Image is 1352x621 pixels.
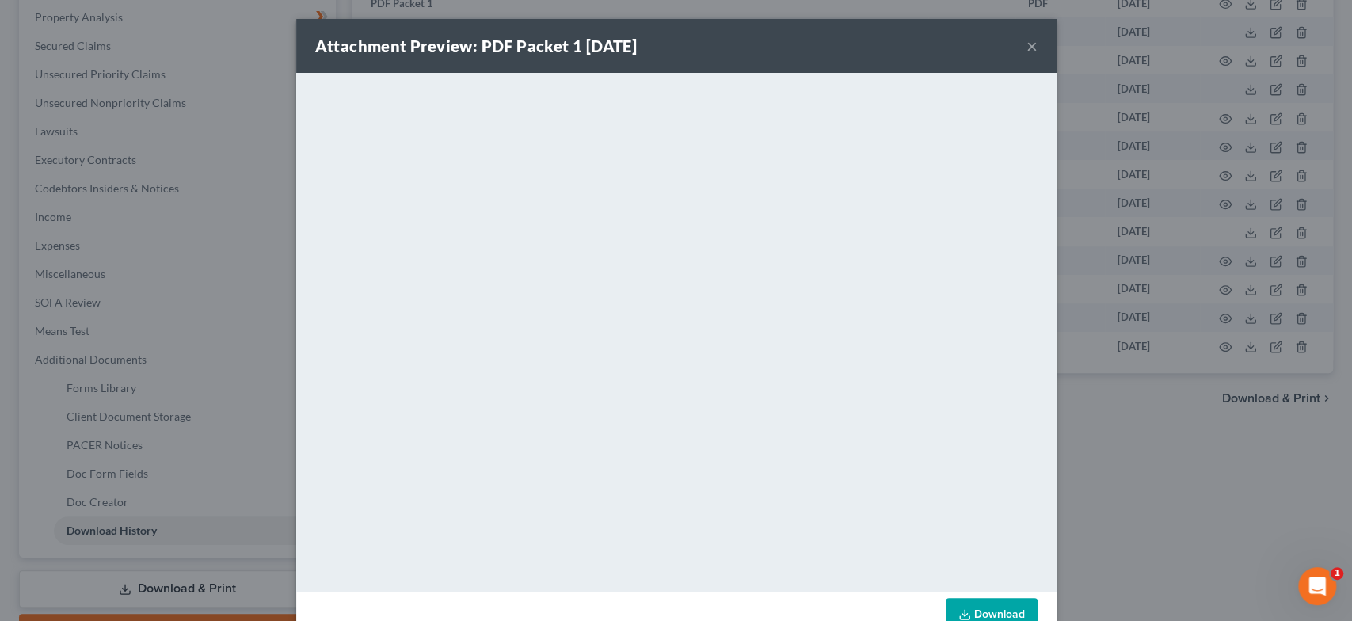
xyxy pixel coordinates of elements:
iframe: Intercom live chat [1298,567,1336,605]
span: 1 [1331,567,1343,580]
iframe: <object ng-attr-data='[URL][DOMAIN_NAME]' type='application/pdf' width='100%' height='650px'></ob... [296,73,1057,588]
button: × [1026,36,1038,55]
strong: Attachment Preview: PDF Packet 1 [DATE] [315,36,638,55]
